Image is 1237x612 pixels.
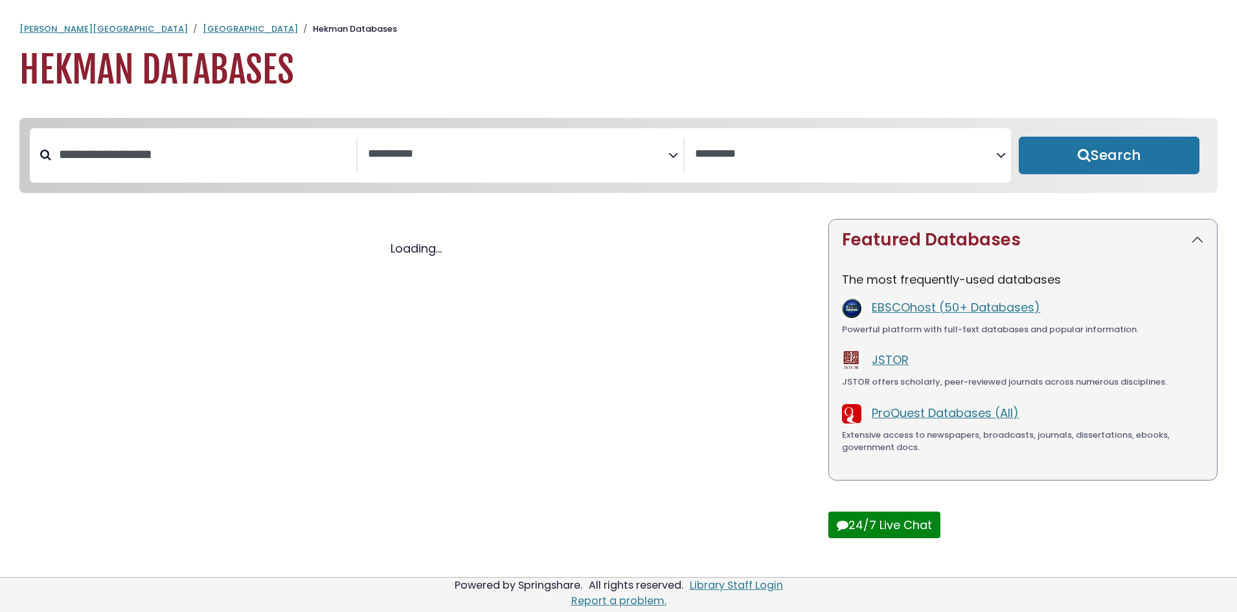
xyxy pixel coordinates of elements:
a: ProQuest Databases (All) [872,405,1019,421]
a: [PERSON_NAME][GEOGRAPHIC_DATA] [19,23,188,35]
a: Library Staff Login [690,578,783,593]
input: Search database by title or keyword [51,144,356,165]
h1: Hekman Databases [19,49,1218,92]
li: Hekman Databases [298,23,397,36]
a: Report a problem. [571,593,666,608]
p: The most frequently-used databases [842,271,1204,288]
textarea: Search [695,148,996,161]
div: Powerful platform with full-text databases and popular information. [842,323,1204,336]
button: 24/7 Live Chat [828,512,940,538]
div: Extensive access to newspapers, broadcasts, journals, dissertations, ebooks, government docs. [842,429,1204,454]
div: All rights reserved. [587,578,685,593]
a: JSTOR [872,352,909,368]
a: [GEOGRAPHIC_DATA] [203,23,298,35]
nav: breadcrumb [19,23,1218,36]
button: Submit for Search Results [1019,137,1199,174]
div: JSTOR offers scholarly, peer-reviewed journals across numerous disciplines. [842,376,1204,389]
button: Featured Databases [829,220,1217,260]
textarea: Search [368,148,669,161]
div: Powered by Springshare. [453,578,584,593]
a: EBSCOhost (50+ Databases) [872,299,1040,315]
div: Loading... [19,240,813,257]
nav: Search filters [19,118,1218,193]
